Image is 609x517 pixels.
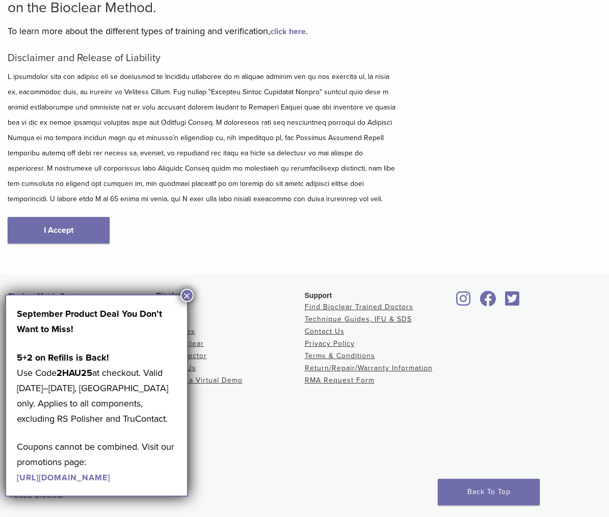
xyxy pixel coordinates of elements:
[305,291,332,300] span: Support
[305,327,345,336] a: Contact Us
[305,339,355,348] a: Privacy Policy
[17,350,176,426] p: Use Code at checkout. Valid [DATE]–[DATE], [GEOGRAPHIC_DATA] only. Applies to all components, exc...
[453,297,474,307] a: Bioclear
[8,489,601,501] div: ©2025 Bioclear
[270,26,306,37] a: click here
[17,439,176,485] p: Coupons cannot be combined. Visit our promotions page:
[17,473,110,483] a: [URL][DOMAIN_NAME]
[8,217,110,243] a: I Accept
[305,364,433,372] a: Return/Repair/Warranty Information
[8,23,399,39] p: To learn more about the different types of training and verification, .
[8,69,399,207] p: L ipsumdolor sita con adipisc eli se doeiusmod te Incididu utlaboree do m aliquae adminim ven qu ...
[305,351,375,360] a: Terms & Conditions
[180,289,194,302] button: Close
[156,376,243,385] a: Request a Virtual Demo
[305,303,413,311] a: Find Bioclear Trained Doctors
[17,308,162,335] strong: September Product Deal You Don’t Want to Miss!
[156,291,184,300] span: Bioclear
[8,52,399,64] h5: Disclaimer and Release of Liability
[476,297,499,307] a: Bioclear
[305,376,375,385] a: RMA Request Form
[305,315,412,323] a: Technique Guides, IFU & SDS
[8,290,156,339] p: [STREET_ADDRESS] Tacoma, WA 98409 [PHONE_NUMBER]
[8,292,88,301] strong: Bioclear Matrix Systems
[17,352,109,363] strong: 5+2 on Refills is Back!
[502,297,523,307] a: Bioclear
[438,479,540,505] a: Back To Top
[57,367,92,378] strong: 2HAU25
